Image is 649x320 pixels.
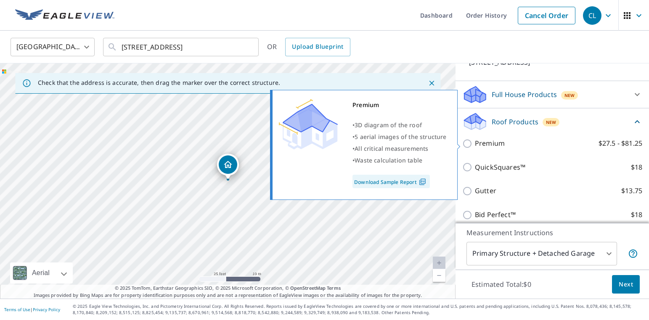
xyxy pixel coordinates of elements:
p: $13.75 [621,186,642,196]
span: New [546,119,556,126]
div: • [352,143,447,155]
input: Search by address or latitude-longitude [122,35,241,59]
p: | [4,307,60,312]
div: [GEOGRAPHIC_DATA] [11,35,95,59]
a: Cancel Order [518,7,575,24]
a: Terms [327,285,341,291]
div: Roof ProductsNew [462,112,642,131]
button: Close [426,78,437,89]
p: Estimated Total: $0 [465,275,538,294]
div: Premium [352,99,447,111]
a: Current Level 20, Zoom Out [433,269,445,282]
div: Dropped pin, building 1, Residential property, 1486 Asheville Hwy Brevard, NC 28712 [217,154,239,180]
div: OR [267,38,350,56]
p: $18 [631,162,642,173]
p: Check that the address is accurate, then drag the marker over the correct structure. [38,79,280,87]
p: Roof Products [492,117,538,127]
p: © 2025 Eagle View Technologies, Inc. and Pictometry International Corp. All Rights Reserved. Repo... [73,303,645,316]
span: All critical measurements [355,144,428,152]
span: 3D diagram of the roof [355,121,422,129]
div: Aerial [10,262,73,283]
a: OpenStreetMap [290,285,326,291]
p: Bid Perfect™ [475,210,516,220]
span: Your report will include the primary structure and a detached garage if one exists. [628,249,638,259]
span: © 2025 TomTom, Earthstar Geographics SIO, © 2025 Microsoft Corporation, © [115,285,341,292]
a: Download Sample Report [352,175,430,188]
a: Upload Blueprint [285,38,350,56]
div: • [352,131,447,143]
p: Full House Products [492,89,557,100]
a: Privacy Policy [33,307,60,312]
div: Aerial [29,262,52,283]
span: Next [619,279,633,290]
div: Full House ProductsNew [462,84,642,105]
span: Waste calculation table [355,156,422,164]
img: Pdf Icon [417,178,428,186]
p: Measurement Instructions [466,228,638,238]
p: Gutter [475,186,496,196]
button: Next [612,275,640,294]
div: CL [583,6,601,25]
a: Terms of Use [4,307,30,312]
span: Upload Blueprint [292,42,343,52]
p: $18 [631,210,642,220]
p: QuickSquares™ [475,162,525,173]
div: Primary Structure + Detached Garage [466,242,617,265]
span: 5 aerial images of the structure [355,133,446,141]
p: $27.5 - $81.25 [599,138,642,149]
p: Premium [475,138,505,149]
img: EV Logo [15,9,114,22]
span: New [564,92,575,99]
div: • [352,119,447,131]
div: • [352,155,447,166]
a: Current Level 20, Zoom In Disabled [433,257,445,269]
img: Premium [279,99,338,150]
